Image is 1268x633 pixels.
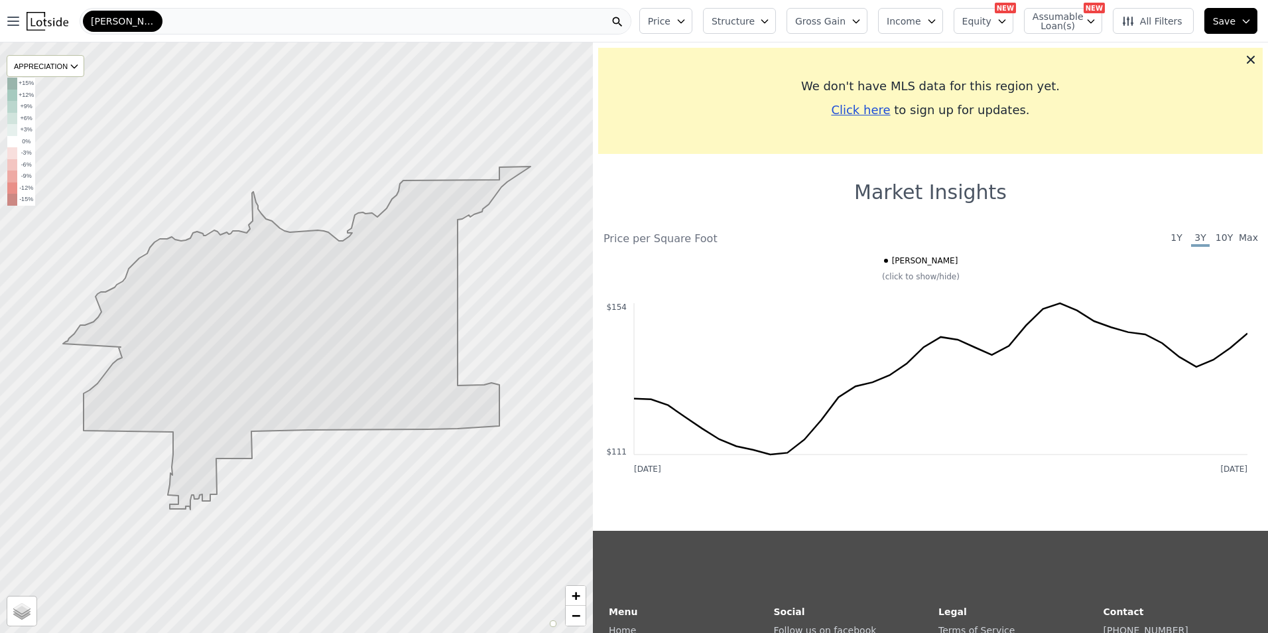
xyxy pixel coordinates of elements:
strong: Legal [938,606,967,617]
span: Save [1213,15,1236,28]
text: [DATE] [634,464,661,474]
h1: Market Insights [854,180,1007,204]
a: Layers [7,597,36,626]
button: Save [1204,8,1257,34]
span: 10Y [1215,231,1234,247]
div: (click to show/hide) [594,271,1247,282]
button: Assumable Loan(s) [1024,8,1102,34]
button: Equity [954,8,1013,34]
span: Structure [712,15,754,28]
text: $111 [606,447,627,457]
text: $154 [606,303,627,312]
button: Structure [703,8,776,34]
span: Assumable Loan(s) [1033,12,1075,31]
td: 0% [17,136,35,148]
span: [PERSON_NAME] [91,15,155,28]
a: Zoom out [566,606,586,626]
div: NEW [1084,3,1105,13]
span: 1Y [1167,231,1186,247]
td: -3% [17,147,35,159]
button: Gross Gain [787,8,867,34]
button: Income [878,8,943,34]
span: Click here [831,103,890,117]
div: NEW [995,3,1016,13]
span: − [572,607,580,624]
img: Lotside [27,12,68,31]
button: All Filters [1113,8,1194,34]
span: All Filters [1121,15,1182,28]
span: Max [1239,231,1257,247]
span: Equity [962,15,991,28]
td: +3% [17,124,35,136]
td: +12% [17,90,35,102]
span: [PERSON_NAME] [892,255,958,266]
span: Gross Gain [795,15,846,28]
td: -12% [17,182,35,194]
td: +15% [17,78,35,90]
a: Zoom in [566,586,586,606]
text: [DATE] [1220,464,1247,474]
strong: Menu [609,606,637,617]
td: -6% [17,159,35,171]
div: Price per Square Foot [603,231,930,247]
td: -9% [17,171,35,182]
button: Price [639,8,692,34]
span: 3Y [1191,231,1210,247]
td: -15% [17,194,35,206]
span: Income [887,15,921,28]
strong: Contact [1104,606,1144,617]
div: APPRECIATION [7,55,84,77]
span: Price [648,15,670,28]
td: +9% [17,101,35,113]
div: We don't have MLS data for this region yet. [609,77,1252,96]
strong: Social [774,606,805,617]
div: to sign up for updates. [609,101,1252,119]
span: + [572,587,580,604]
td: +6% [17,113,35,125]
